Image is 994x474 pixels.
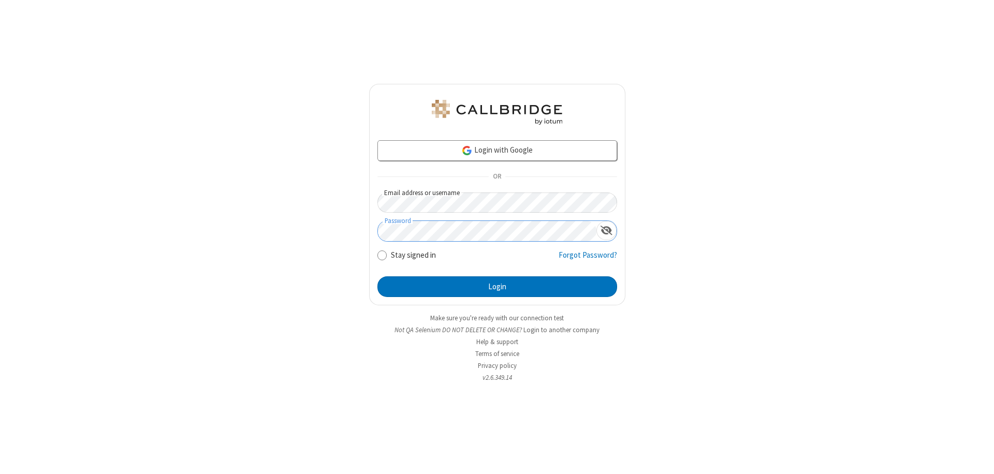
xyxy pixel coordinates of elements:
button: Login [377,276,617,297]
a: Help & support [476,337,518,346]
a: Forgot Password? [559,249,617,269]
a: Make sure you're ready with our connection test [430,314,564,322]
span: OR [489,170,505,184]
li: v2.6.349.14 [369,373,625,382]
div: Show password [596,221,617,240]
li: Not QA Selenium DO NOT DELETE OR CHANGE? [369,325,625,335]
input: Password [378,221,596,241]
img: QA Selenium DO NOT DELETE OR CHANGE [430,100,564,125]
a: Privacy policy [478,361,517,370]
label: Stay signed in [391,249,436,261]
a: Terms of service [475,349,519,358]
a: Login with Google [377,140,617,161]
button: Login to another company [523,325,600,335]
img: google-icon.png [461,145,473,156]
input: Email address or username [377,192,617,213]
